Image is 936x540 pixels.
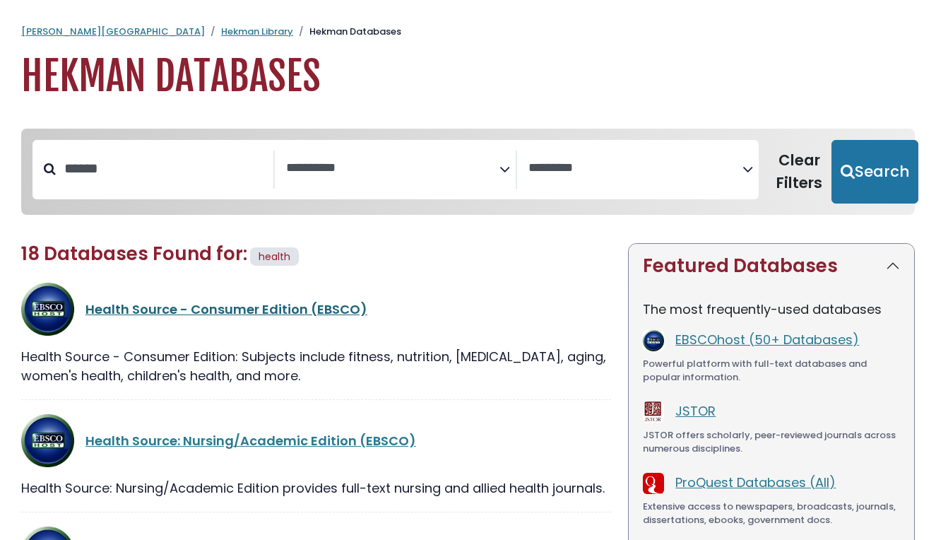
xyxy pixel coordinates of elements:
div: Powerful platform with full-text databases and popular information. [643,357,900,385]
input: Search database by title or keyword [56,157,273,180]
textarea: Search [286,161,499,176]
div: Health Source: Nursing/Academic Edition provides full-text nursing and allied health journals. [21,479,611,498]
span: health [259,250,290,264]
button: Clear Filters [767,140,831,204]
button: Submit for Search Results [831,140,918,204]
a: Health Source: Nursing/Academic Edition (EBSCO) [85,432,416,450]
textarea: Search [528,161,742,176]
nav: Search filters [21,129,915,215]
a: Health Source - Consumer Edition (EBSCO) [85,300,367,318]
a: ProQuest Databases (All) [675,474,836,491]
a: JSTOR [675,402,716,420]
a: EBSCOhost (50+ Databases) [675,331,859,348]
h1: Hekman Databases [21,53,915,100]
a: [PERSON_NAME][GEOGRAPHIC_DATA] [21,25,205,38]
a: Hekman Library [221,25,293,38]
li: Hekman Databases [293,25,401,39]
button: Featured Databases [629,244,914,288]
p: The most frequently-used databases [643,300,900,319]
span: 18 Databases Found for: [21,241,247,266]
div: Extensive access to newspapers, broadcasts, journals, dissertations, ebooks, government docs. [643,500,900,527]
div: JSTOR offers scholarly, peer-reviewed journals across numerous disciplines. [643,428,900,456]
nav: breadcrumb [21,25,915,39]
div: Health Source - Consumer Edition: Subjects include fitness, nutrition, [MEDICAL_DATA], aging, wom... [21,347,611,385]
